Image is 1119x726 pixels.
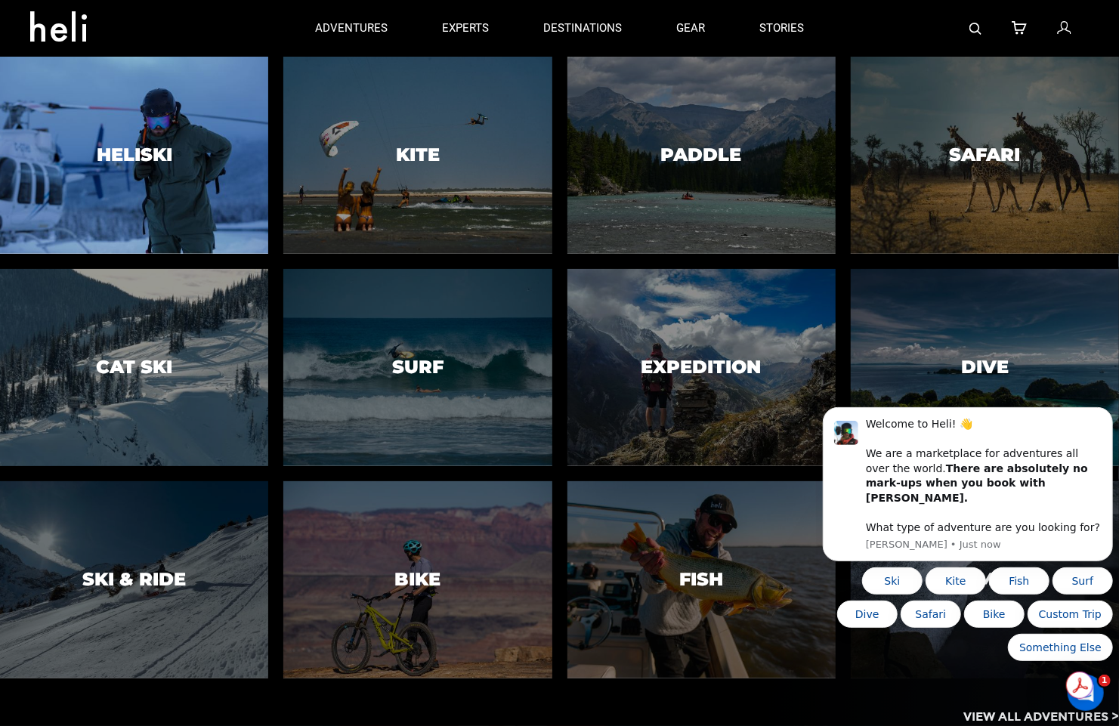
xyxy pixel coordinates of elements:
h3: Bike [394,570,440,589]
h3: Heliski [97,145,172,165]
img: search-bar-icon.svg [969,23,981,35]
p: adventures [315,20,388,36]
h3: Cat Ski [96,357,172,377]
p: experts [442,20,489,36]
h3: Surf [392,357,444,377]
p: View All Adventures > [963,709,1119,726]
iframe: Intercom notifications message [817,309,1119,685]
h3: Ski & Ride [82,570,186,589]
h3: Fish [679,570,723,589]
h3: Kite [396,145,440,165]
h3: Expedition [641,357,762,377]
h3: Paddle [661,145,742,165]
h3: Safari [949,145,1020,165]
p: destinations [543,20,622,36]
